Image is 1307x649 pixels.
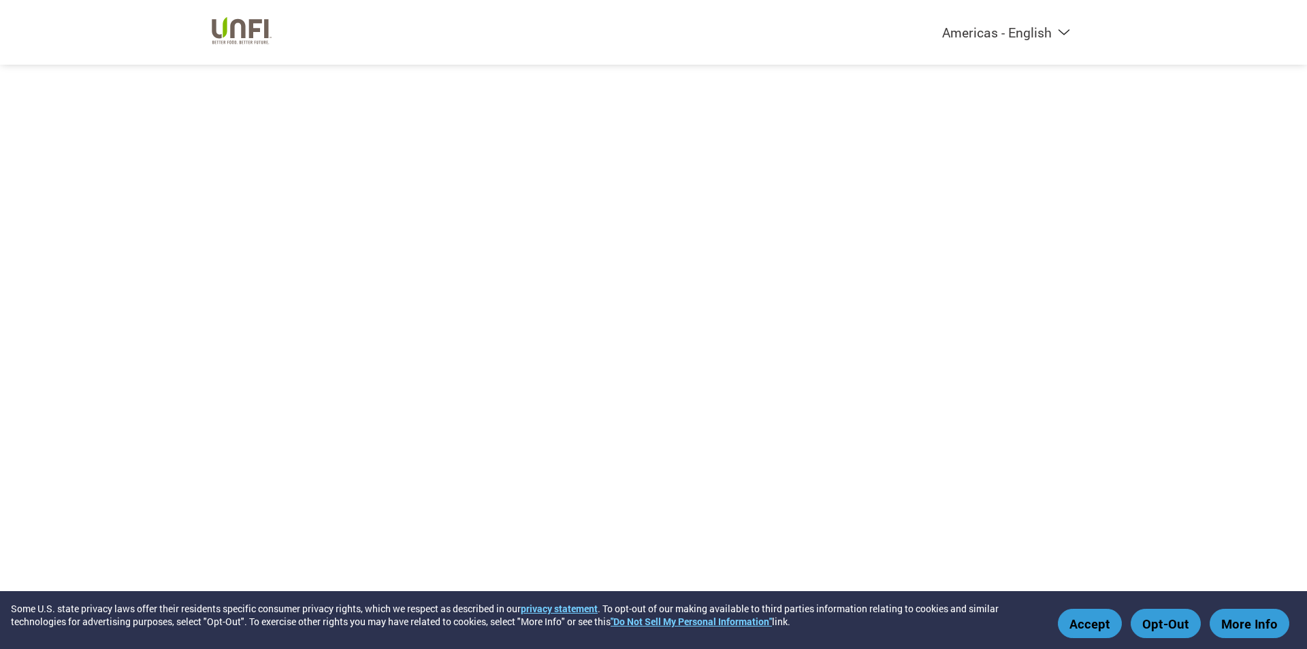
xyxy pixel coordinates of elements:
[611,615,772,628] a: "Do Not Sell My Personal Information"
[521,602,598,615] a: privacy statement
[1131,609,1201,638] button: Opt-Out
[11,602,1051,628] div: Some U.S. state privacy laws offer their residents specific consumer privacy rights, which we res...
[1058,609,1122,638] button: Accept
[1210,609,1289,638] button: More Info
[211,14,272,51] img: UNFI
